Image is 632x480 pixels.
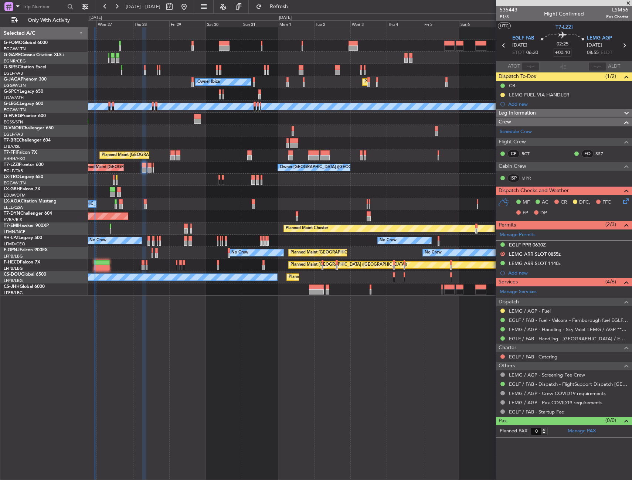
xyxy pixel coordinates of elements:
[205,20,242,27] div: Sat 30
[526,49,538,57] span: 06:30
[4,77,47,82] a: G-JAGAPhenom 300
[8,14,80,26] button: Only With Activity
[499,72,536,81] span: Dispatch To-Dos
[4,58,26,64] a: EGNR/CEG
[4,41,48,45] a: G-FOMOGlobal 6000
[508,101,628,107] div: Add new
[286,223,328,234] div: Planned Maint Chester
[499,417,507,425] span: Pax
[4,248,20,252] span: F-GPNJ
[252,1,297,13] button: Refresh
[4,89,43,94] a: G-SPCYLegacy 650
[380,235,397,246] div: No Crew
[290,259,407,270] div: Planned Maint [GEOGRAPHIC_DATA] ([GEOGRAPHIC_DATA])
[387,20,423,27] div: Thu 4
[499,221,516,229] span: Permits
[499,298,519,306] span: Dispatch
[4,144,20,149] a: LTBA/ISL
[96,20,133,27] div: Wed 27
[555,23,573,31] span: T7-LZZI
[350,20,387,27] div: Wed 3
[4,253,23,259] a: LFPB/LBG
[4,266,23,271] a: LFPB/LBG
[4,53,65,57] a: G-GARECessna Citation XLS+
[290,247,407,258] div: Planned Maint [GEOGRAPHIC_DATA] ([GEOGRAPHIC_DATA])
[499,278,518,286] span: Services
[512,49,524,57] span: ETOT
[522,62,540,71] input: --:--
[500,231,536,239] a: Manage Permits
[521,175,538,181] a: MPR
[4,285,45,289] a: CS-JHHGlobal 6000
[4,150,17,155] span: T7-FFI
[509,326,628,333] a: LEMG / AGP - Handling - Sky Valet LEMG / AGP ***My Handling***
[508,63,520,70] span: ATOT
[523,210,528,217] span: FP
[509,92,569,98] div: LEMG FUEL VIA HANDLER
[4,224,49,228] a: T7-EMIHawker 900XP
[509,390,606,396] a: LEMG / AGP - Crew COVID19 requirements
[264,4,295,9] span: Refresh
[4,175,43,179] a: LX-TROLegacy 650
[557,41,568,48] span: 02:25
[4,107,26,113] a: EGGW/LTN
[509,317,628,323] a: EGLF / FAB - Fuel - Valcora - Farnborough fuel EGLF / FAB
[4,229,26,235] a: LFMN/NCE
[605,72,616,80] span: (1/2)
[509,381,628,387] a: EGLF / FAB - Dispatch - FlightSupport Dispatch [GEOGRAPHIC_DATA]
[509,260,561,266] div: LEMG ARR SLOT 1140z
[4,132,23,137] a: EGLF/FAB
[4,83,26,88] a: EGGW/LTN
[4,102,43,106] a: G-LEGCLegacy 600
[509,354,557,360] a: EGLF / FAB - Catering
[4,150,37,155] a: T7-FFIFalcon 7X
[4,285,20,289] span: CS-JHH
[512,35,534,42] span: EGLF FAB
[568,428,596,435] a: Manage PAX
[602,199,611,206] span: FFC
[509,82,515,89] div: CB
[499,187,569,195] span: Dispatch Checks and Weather
[4,126,54,130] a: G-VNORChallenger 650
[4,236,42,240] a: 9H-LPZLegacy 500
[4,53,21,57] span: G-GARE
[289,272,405,283] div: Planned Maint [GEOGRAPHIC_DATA] ([GEOGRAPHIC_DATA])
[459,20,495,27] div: Sat 6
[4,217,22,222] a: EVRA/RIX
[4,211,52,216] a: T7-DYNChallenger 604
[499,138,526,146] span: Flight Crew
[606,14,628,20] span: Pos Charter
[4,290,23,296] a: LFPB/LBG
[4,272,46,277] a: CS-DOUGlobal 6500
[608,63,620,70] span: ALDT
[4,41,23,45] span: G-FOMO
[4,260,40,265] a: F-HECDFalcon 7X
[4,95,24,101] a: LGAV/ATH
[4,77,21,82] span: G-JAGA
[544,10,584,18] div: Flight Confirmed
[4,65,18,69] span: G-SIRS
[500,428,527,435] label: Planned PAX
[509,308,551,314] a: LEMG / AGP - Fuel
[499,344,516,352] span: Charter
[89,235,106,246] div: No Crew
[4,224,18,228] span: T7-EMI
[605,221,616,228] span: (2/3)
[423,20,459,27] div: Fri 5
[512,42,527,49] span: [DATE]
[4,187,40,191] a: LX-GBHFalcon 7X
[4,46,26,52] a: EGGW/LTN
[169,20,205,27] div: Fri 29
[606,6,628,14] span: LSM56
[509,336,628,342] a: EGLF / FAB - Handling - [GEOGRAPHIC_DATA] / EGLF / FAB
[4,102,20,106] span: G-LEGC
[581,150,594,158] div: FO
[126,3,160,10] span: [DATE] - [DATE]
[601,49,612,57] span: ELDT
[542,199,548,206] span: AC
[498,23,511,29] button: UTC
[4,89,20,94] span: G-SPCY
[4,114,21,118] span: G-ENRG
[4,71,23,76] a: EGLF/FAB
[4,175,20,179] span: LX-TRO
